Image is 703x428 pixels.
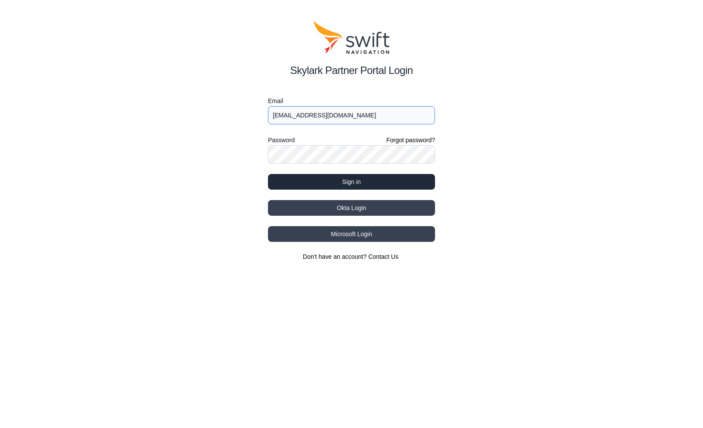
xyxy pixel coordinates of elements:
[268,174,435,190] button: Sign in
[268,96,435,106] label: Email
[268,63,435,78] h2: Skylark Partner Portal Login
[368,253,398,260] a: Contact Us
[268,135,295,145] label: Password
[268,252,435,261] section: Don't have an account?
[268,200,435,216] button: Okta Login
[268,226,435,242] button: Microsoft Login
[386,136,435,144] a: Forgot password?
